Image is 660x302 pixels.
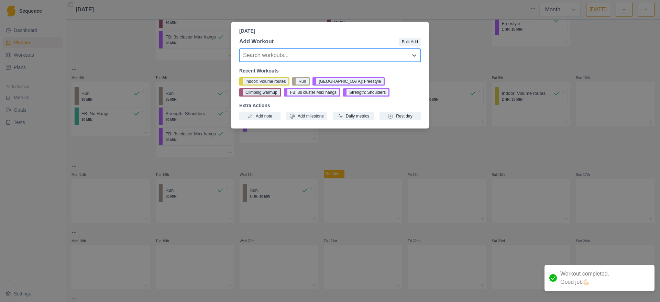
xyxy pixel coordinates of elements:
button: Add note [239,112,280,120]
button: Strength: Shoulders [343,88,389,97]
button: [GEOGRAPHIC_DATA]: Freestyle [312,77,385,86]
button: Bulk Add [399,38,421,46]
button: Indoor: Volume routes [239,77,289,86]
button: Run [292,77,310,86]
p: Workout completed. Good job 💪🏻 [560,270,609,286]
button: Daily metrics [333,112,374,120]
button: Add milestone [286,112,327,120]
button: Climbing warmup [239,88,281,97]
p: Recent Workouts [239,67,421,75]
p: Add Workout [239,37,274,46]
button: Rest day [379,112,421,120]
p: Extra Actions [239,102,421,109]
p: [DATE] [239,27,421,35]
button: FB: 3s cluster Max hangs [284,88,340,97]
